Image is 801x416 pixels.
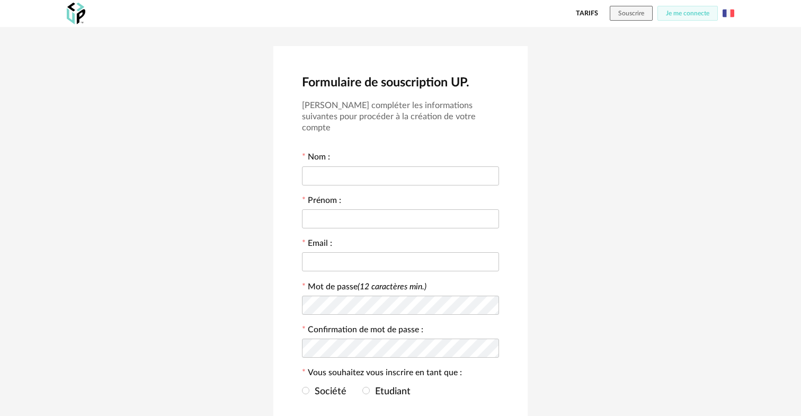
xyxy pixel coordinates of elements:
[302,197,341,207] label: Prénom :
[657,6,718,21] button: Je me connecte
[576,6,598,21] a: Tarifs
[302,326,423,337] label: Confirmation de mot de passe :
[666,10,709,16] span: Je me connecte
[358,282,426,291] i: (12 caractères min.)
[370,387,411,396] span: Etudiant
[302,369,462,379] label: Vous souhaitez vous inscrire en tant que :
[308,282,426,291] label: Mot de passe
[302,75,499,91] h2: Formulaire de souscription UP.
[67,3,85,24] img: OXP
[309,387,346,396] span: Société
[302,153,330,164] label: Nom :
[618,10,644,16] span: Souscrire
[723,7,734,19] img: fr
[610,6,653,21] button: Souscrire
[302,240,332,250] label: Email :
[302,100,499,134] h3: [PERSON_NAME] compléter les informations suivantes pour procéder à la création de votre compte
